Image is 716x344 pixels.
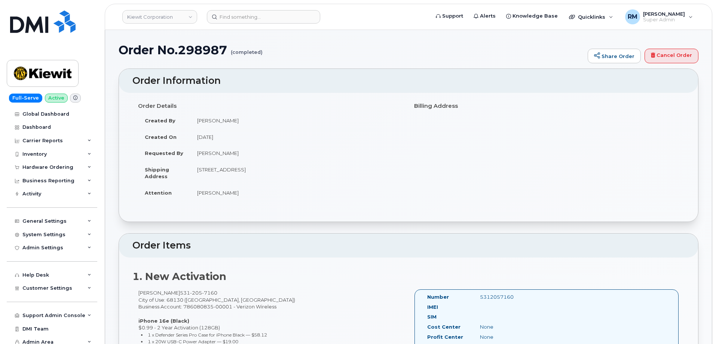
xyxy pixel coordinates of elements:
label: Profit Center [427,334,463,341]
small: (completed) [231,43,263,55]
div: None [474,323,548,331]
td: [STREET_ADDRESS] [190,161,403,185]
label: IMEI [427,304,438,311]
strong: Requested By [145,150,183,156]
strong: iPhone 16e (Black) [138,318,189,324]
span: 205 [190,290,202,296]
td: [DATE] [190,129,403,145]
strong: Created On [145,134,177,140]
td: [PERSON_NAME] [190,185,403,201]
small: 1 x Defender Series Pro Case for iPhone Black — $58.12 [148,332,267,338]
a: Share Order [588,49,641,64]
h2: Order Items [132,240,685,251]
strong: Created By [145,118,175,124]
strong: Attention [145,190,172,196]
div: 5312057160 [474,293,548,301]
strong: 1. New Activation [132,270,226,283]
label: SIM [427,313,437,320]
div: None [474,334,548,341]
h4: Order Details [138,103,403,109]
a: Cancel Order [645,49,698,64]
label: Cost Center [427,323,460,331]
h1: Order No.298987 [119,43,584,57]
iframe: Messenger Launcher [683,311,710,338]
label: Number [427,293,449,301]
span: 7160 [202,290,217,296]
h4: Billing Address [414,103,679,109]
h2: Order Information [132,76,685,86]
span: 531 [180,290,217,296]
td: [PERSON_NAME] [190,145,403,161]
strong: Shipping Address [145,167,169,180]
td: [PERSON_NAME] [190,112,403,129]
